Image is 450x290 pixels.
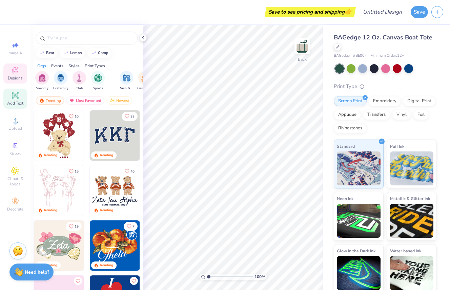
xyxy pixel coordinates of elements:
[63,51,69,55] img: trend_line.gif
[51,63,63,69] div: Events
[10,151,21,156] span: Greek
[53,71,68,91] div: filter for Fraternity
[70,51,82,55] div: lemon
[392,110,411,120] div: Vinyl
[66,112,82,121] button: Like
[357,5,407,19] input: Untitled Design
[34,220,84,271] img: 010ceb09-c6fc-40d9-b71e-e3f087f73ee6
[334,83,436,90] div: Print Type
[66,222,82,231] button: Like
[337,256,381,290] img: Glow in the Dark Ink
[137,71,153,91] button: filter button
[47,35,134,41] input: Try "Alpha"
[35,71,49,91] div: filter for Sorority
[99,208,113,213] div: Trending
[76,74,83,82] img: Club Image
[140,110,190,161] img: edfb13fc-0e43-44eb-bea2-bf7fc0dd67f9
[85,63,105,69] div: Print Types
[130,115,135,118] span: 33
[363,110,390,120] div: Transfers
[53,86,68,91] span: Fraternity
[122,112,138,121] button: Like
[353,53,367,59] span: # BE004
[36,86,48,91] span: Sorority
[109,98,115,103] img: Newest.gif
[137,86,153,91] span: Game Day
[140,220,190,271] img: f22b6edb-555b-47a9-89ed-0dd391bfae4f
[34,110,84,161] img: 587403a7-0594-4a7f-b2bd-0ca67a3ff8dd
[390,204,434,238] img: Metallic & Glitter Ink
[46,51,54,55] div: bear
[298,56,307,62] div: Back
[7,206,23,212] span: Decorate
[137,71,153,91] div: filter for Game Day
[91,71,105,91] div: filter for Sports
[7,50,23,56] span: Image AI
[334,123,367,133] div: Rhinestones
[53,71,68,91] button: filter button
[390,143,404,150] span: Puff Ink
[141,74,149,82] img: Game Day Image
[99,263,113,268] div: Trending
[90,110,140,161] img: 3b9aba4f-e317-4aa7-a679-c95a879539bd
[37,63,46,69] div: Orgs
[334,53,350,59] span: BAGedge
[99,153,113,158] div: Trending
[60,48,85,58] button: lemon
[334,110,361,120] div: Applique
[124,222,138,231] button: Like
[39,98,44,103] img: trending.gif
[119,86,134,91] span: Rush & Bid
[337,247,375,254] span: Glow in the Dark Ink
[337,204,381,238] img: Neon Ink
[36,96,64,105] div: Trending
[266,7,354,17] div: Save to see pricing and shipping
[411,6,428,18] button: Save
[369,96,401,106] div: Embroidery
[3,176,27,187] span: Clipart & logos
[84,220,134,271] img: d6d5c6c6-9b9a-4053-be8a-bdf4bacb006d
[75,115,79,118] span: 10
[76,86,83,91] span: Club
[84,165,134,216] img: d12a98c7-f0f7-4345-bf3a-b9f1b718b86e
[90,165,140,216] img: a3be6b59-b000-4a72-aad0-0c575b892a6b
[337,151,381,185] img: Standard
[98,51,108,55] div: camp
[34,165,84,216] img: 83dda5b0-2158-48ca-832c-f6b4ef4c4536
[334,96,367,106] div: Screen Print
[337,195,353,202] span: Neon Ink
[25,269,49,275] strong: Need help?
[130,277,138,285] button: Like
[403,96,436,106] div: Digital Print
[390,247,421,254] span: Water based Ink
[38,74,46,82] img: Sorority Image
[73,71,86,91] button: filter button
[93,86,103,91] span: Sports
[57,74,64,82] img: Fraternity Image
[390,256,434,290] img: Water based Ink
[122,167,138,176] button: Like
[84,110,134,161] img: e74243e0-e378-47aa-a400-bc6bcb25063a
[370,53,404,59] span: Minimum Order: 12 +
[66,167,82,176] button: Like
[75,170,79,173] span: 15
[334,33,432,41] span: BAGedge 12 Oz. Canvas Boat Tote
[69,98,75,103] img: most_fav.gif
[90,220,140,271] img: 8659caeb-cee5-4a4c-bd29-52ea2f761d42
[43,153,57,158] div: Trending
[73,71,86,91] div: filter for Club
[140,165,190,216] img: d12c9beb-9502-45c7-ae94-40b97fdd6040
[87,48,111,58] button: camp
[130,170,135,173] span: 40
[123,74,130,82] img: Rush & Bid Image
[413,110,429,120] div: Foil
[295,39,309,53] img: Back
[7,101,23,106] span: Add Text
[132,225,135,228] span: 7
[91,71,105,91] button: filter button
[106,96,132,105] div: Newest
[75,225,79,228] span: 19
[8,126,22,131] span: Upload
[43,263,57,268] div: Trending
[337,143,355,150] span: Standard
